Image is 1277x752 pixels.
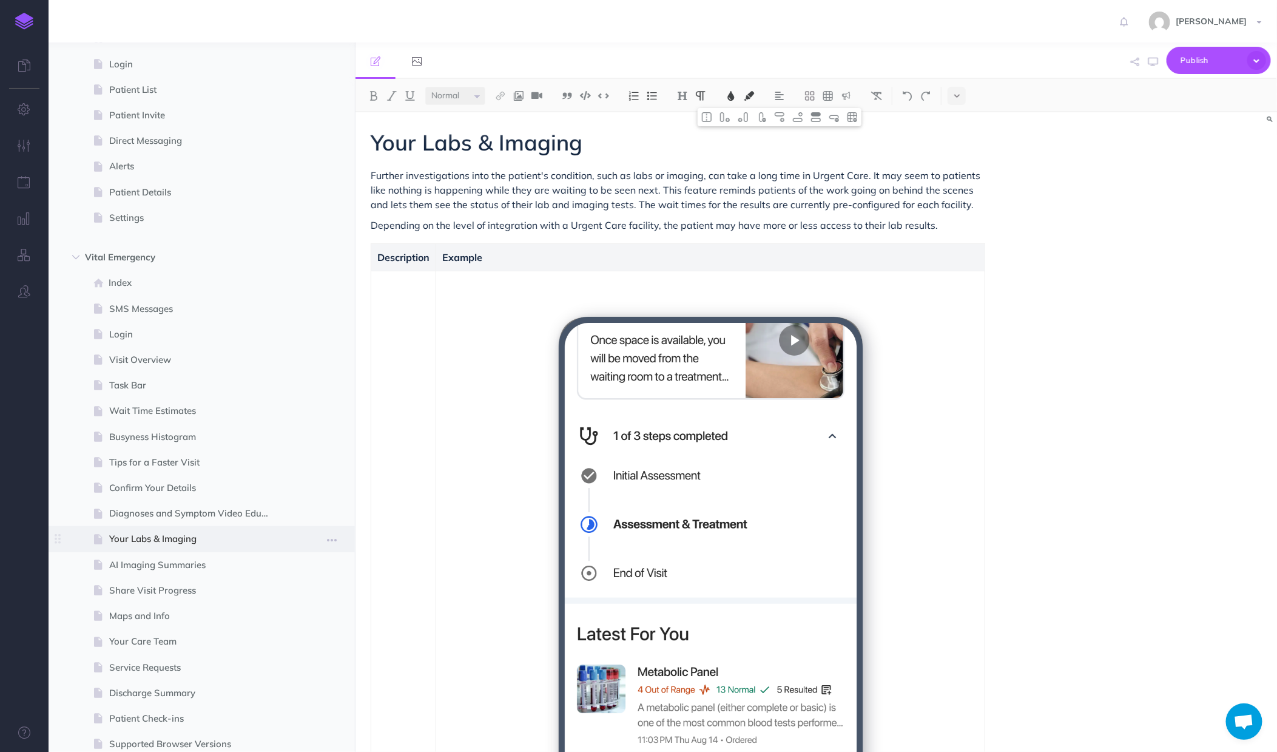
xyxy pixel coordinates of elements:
[810,112,821,122] img: Toggle row header button
[841,91,852,101] img: Callout dropdown menu button
[109,481,282,495] span: Confirm Your Details
[109,583,282,598] span: Share Visit Progress
[405,91,416,101] img: Underline button
[920,91,931,101] img: Redo
[902,91,913,101] img: Undo
[1170,16,1253,27] span: [PERSON_NAME]
[1149,12,1170,33] img: 5da3de2ef7f569c4e7af1a906648a0de.jpg
[109,532,282,546] span: Your Labs & Imaging
[386,91,397,101] img: Italic button
[85,250,267,265] span: Vital Emergency
[109,211,282,225] span: Settings
[109,378,282,393] span: Task Bar
[495,91,506,101] img: Link button
[109,634,282,649] span: Your Care Team
[15,13,33,30] img: logo-mark.svg
[738,112,749,122] img: Add column after merge button
[598,91,609,100] img: Inline code button
[829,112,840,122] img: Delete row button
[371,169,983,211] span: Further investigations into the patient's condition, such as labs or imaging, can take a long tim...
[109,159,282,174] span: Alerts
[109,609,282,623] span: Maps and Info
[647,91,658,101] img: Unordered list button
[774,91,785,101] img: Alignment dropdown menu button
[442,251,482,263] span: Example
[513,91,524,101] img: Add image button
[744,91,755,101] img: Text background color button
[109,302,282,316] span: SMS Messages
[109,108,282,123] span: Patient Invite
[109,430,282,444] span: Busyness Histogram
[531,91,542,101] img: Add video button
[562,91,573,101] img: Blockquote button
[109,404,282,418] span: Wait Time Estimates
[109,686,282,700] span: Discharge Summary
[774,112,785,122] img: Add row before button
[847,112,858,122] img: Delete table button
[109,353,282,367] span: Visit Overview
[695,91,706,101] img: Paragraph button
[109,506,282,521] span: Diagnoses and Symptom Video Education
[109,737,282,751] span: Supported Browser Versions
[109,57,282,72] span: Login
[726,91,736,101] img: Text color button
[371,129,582,156] span: Your Labs & Imaging
[377,251,430,263] span: Description
[371,219,938,231] span: Depending on the level of integration with a Urgent Care facility, the patient may have more or l...
[368,91,379,101] img: Bold button
[823,91,834,101] img: Create table button
[1226,703,1262,740] div: Open chat
[719,112,730,122] img: Add column Before Merge
[109,134,282,148] span: Direct Messaging
[109,327,282,342] span: Login
[871,91,882,101] img: Clear styles button
[677,91,688,101] img: Headings dropdown button
[109,83,282,97] span: Patient List
[628,91,639,101] img: Ordered list button
[109,660,282,675] span: Service Requests
[1167,47,1271,74] button: Publish
[109,276,282,290] span: Index
[109,185,282,200] span: Patient Details
[580,91,591,100] img: Code block button
[109,455,282,470] span: Tips for a Faster Visit
[756,112,767,122] img: Delete column button
[109,558,282,572] span: AI Imaging Summaries
[1181,51,1241,70] span: Publish
[792,112,803,122] img: Add row after button
[109,711,282,726] span: Patient Check-ins
[701,112,712,122] img: Toggle cell merge button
